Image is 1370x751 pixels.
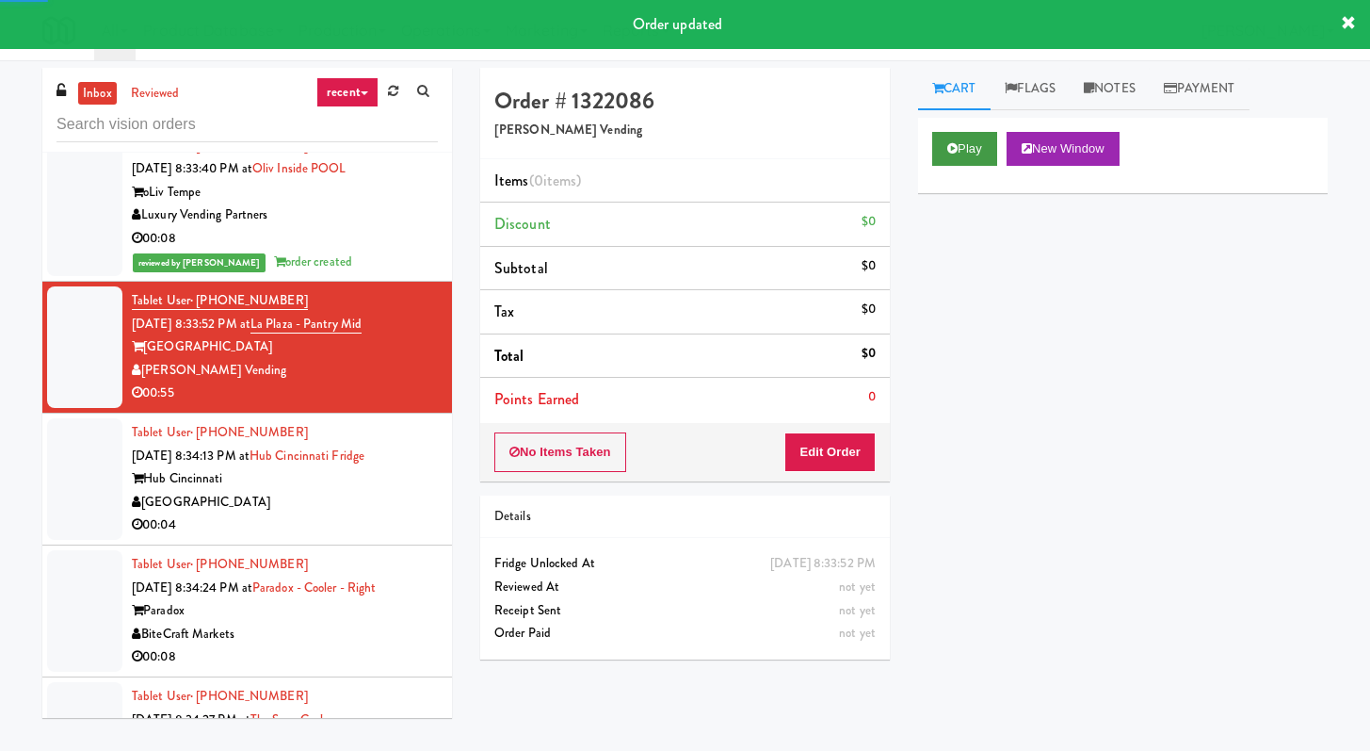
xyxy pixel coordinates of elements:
span: [DATE] 8:34:13 PM at [132,447,250,465]
span: Discount [494,213,551,235]
button: Edit Order [784,433,876,472]
div: Paradox [132,599,438,623]
span: Subtotal [494,257,548,279]
div: Order Paid [494,622,876,645]
span: reviewed by [PERSON_NAME] [133,253,266,272]
a: Paradox - Cooler - Right [252,579,376,596]
a: Cart [918,68,991,110]
div: $0 [862,210,876,234]
li: Tablet User· [PHONE_NUMBER][DATE] 8:33:40 PM atOliv Inside POOLoLiv TempeLuxury Vending Partners0... [42,127,452,283]
span: Points Earned [494,388,579,410]
span: · [PHONE_NUMBER] [190,555,308,573]
button: No Items Taken [494,433,626,472]
div: Details [494,505,876,529]
li: Tablet User· [PHONE_NUMBER][DATE] 8:33:52 PM atLa Plaza - Pantry Mid[GEOGRAPHIC_DATA][PERSON_NAME... [42,282,452,414]
h5: [PERSON_NAME] Vending [494,123,876,138]
a: Tablet User· [PHONE_NUMBER] [132,423,308,441]
div: Receipt Sent [494,599,876,623]
span: [DATE] 8:34:27 PM at [132,710,250,728]
div: 0 [868,385,876,409]
div: [GEOGRAPHIC_DATA] [132,491,438,514]
span: [DATE] 8:33:40 PM at [132,159,252,177]
span: Items [494,170,581,191]
div: Fridge Unlocked At [494,552,876,576]
span: · [PHONE_NUMBER] [190,423,308,441]
ng-pluralize: items [543,170,577,191]
div: Hub Cincinnati [132,467,438,491]
span: Tax [494,301,514,322]
span: Order updated [633,13,722,35]
div: $0 [862,298,876,321]
h4: Order # 1322086 [494,89,876,113]
li: Tablet User· [PHONE_NUMBER][DATE] 8:34:13 PM atHub Cincinnati FridgeHub Cincinnati[GEOGRAPHIC_DAT... [42,414,452,546]
div: BiteCraft Markets [132,623,438,646]
div: oLiv Tempe [132,181,438,204]
div: [DATE] 8:33:52 PM [770,552,876,576]
span: not yet [839,601,876,619]
div: 00:08 [132,645,438,669]
span: · [PHONE_NUMBER] [190,137,308,155]
span: Total [494,345,524,367]
a: La Plaza - Pantry Mid [250,315,362,334]
span: (0 ) [529,170,582,191]
div: Luxury Vending Partners [132,204,438,227]
span: not yet [839,624,876,642]
a: Payment [1150,68,1249,110]
div: [GEOGRAPHIC_DATA] [132,335,438,359]
a: Tablet User· [PHONE_NUMBER] [132,291,308,310]
a: Notes [1070,68,1150,110]
a: reviewed [126,82,185,106]
span: order created [274,253,352,270]
span: [DATE] 8:34:24 PM at [132,579,252,596]
div: $0 [862,342,876,366]
input: Search vision orders [56,107,438,142]
div: [PERSON_NAME] Vending [132,359,438,383]
div: 00:04 [132,514,438,537]
a: Tablet User· [PHONE_NUMBER] [132,555,308,573]
a: The Sur - Cooler [250,710,333,728]
li: Tablet User· [PHONE_NUMBER][DATE] 8:34:24 PM atParadox - Cooler - RightParadoxBiteCraft Markets00:08 [42,546,452,678]
button: Play [932,132,997,166]
div: $0 [862,254,876,278]
a: Oliv Inside POOL [252,159,347,177]
a: Hub Cincinnati Fridge [250,447,364,465]
span: not yet [839,578,876,596]
div: 00:08 [132,227,438,251]
a: Flags [991,68,1071,110]
a: recent [316,77,379,107]
a: Tablet User· [PHONE_NUMBER] [132,137,308,155]
div: 00:55 [132,382,438,405]
div: Reviewed At [494,576,876,599]
a: inbox [78,82,117,106]
span: · [PHONE_NUMBER] [190,687,308,705]
span: [DATE] 8:33:52 PM at [132,315,250,333]
a: Tablet User· [PHONE_NUMBER] [132,687,308,705]
button: New Window [1007,132,1120,166]
span: · [PHONE_NUMBER] [190,291,308,309]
